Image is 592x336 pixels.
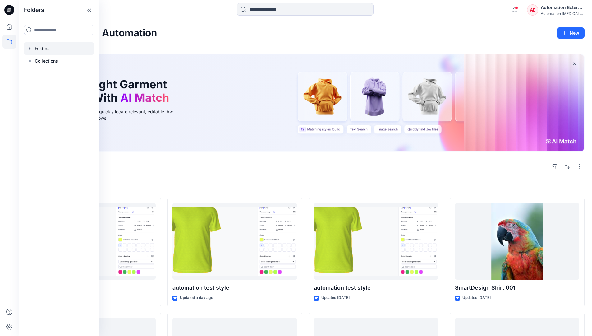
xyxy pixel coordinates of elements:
[314,203,438,280] a: automation test style
[541,4,584,11] div: Automation External
[120,91,169,105] span: AI Match
[42,108,181,121] div: Use text or image search to quickly locate relevant, editable .bw files for faster design workflows.
[180,295,213,301] p: Updated a day ago
[455,283,579,292] p: SmartDesign Shirt 001
[527,4,538,16] div: AE
[321,295,350,301] p: Updated [DATE]
[26,184,585,192] h4: Styles
[462,295,491,301] p: Updated [DATE]
[35,57,58,65] p: Collections
[557,27,585,39] button: New
[172,283,297,292] p: automation test style
[42,78,172,105] h1: Find the Right Garment Instantly With
[172,203,297,280] a: automation test style
[455,203,579,280] a: SmartDesign Shirt 001
[541,11,584,16] div: Automation [MEDICAL_DATA]...
[314,283,438,292] p: automation test style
